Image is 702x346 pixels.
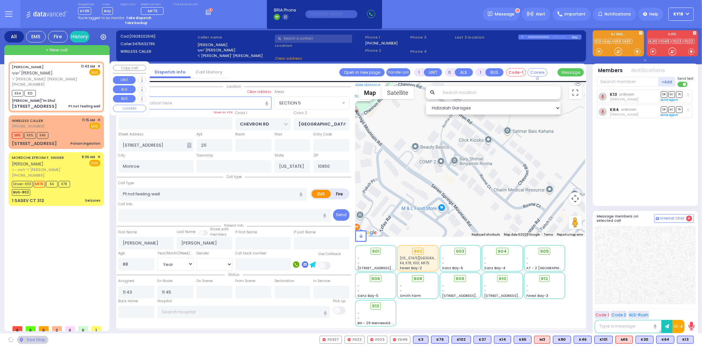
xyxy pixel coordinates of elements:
[157,306,330,318] input: Search hospital
[197,47,273,53] label: ישעי' [PERSON_NAME]
[46,47,68,53] span: + New call
[221,223,247,228] span: Patient info
[372,248,379,255] span: 901
[678,76,694,81] span: Send text
[400,283,402,288] span: -
[52,326,62,331] span: 2
[12,118,43,123] a: WIRELESS CALLER
[628,311,649,319] button: ALS-Rush
[345,336,365,344] div: FD22
[595,311,610,319] button: Code 1
[358,261,360,266] span: -
[605,11,631,17] span: Notifications
[12,90,23,97] span: K64
[672,320,685,333] button: 10-4
[12,132,23,139] span: M16
[610,107,619,112] a: K64
[12,76,79,82] span: ר' [PERSON_NAME]' [PERSON_NAME]
[540,248,549,255] span: 905
[527,288,529,293] span: -
[97,64,100,69] span: ✕
[390,336,410,344] div: FD46
[323,338,326,341] img: red-radio-icon.svg
[78,7,91,15] span: KY38
[34,181,45,187] span: MF75
[610,112,638,117] span: Yoel Polatsek
[527,256,529,261] span: -
[313,132,332,137] label: Entry Code
[82,118,95,123] span: 11:15 AM
[4,31,24,43] div: All
[13,326,22,331] span: 0
[442,288,444,293] span: -
[456,275,465,282] span: 909
[118,251,125,256] label: Age
[424,68,442,76] button: UNIT
[558,68,584,76] button: Message
[672,39,683,44] a: FD23
[358,266,420,271] span: [STREET_ADDRESS][PERSON_NAME]
[358,86,381,99] button: Show street map
[46,181,58,187] span: K4
[647,33,698,37] label: KJFD
[636,336,654,344] div: BLS
[118,97,272,109] input: Search location here
[312,190,331,198] label: EMS
[668,8,694,21] button: KY18
[118,132,144,137] label: Street Address
[196,278,213,284] label: On Scene
[235,230,257,235] label: P First Name
[498,248,507,255] span: 904
[358,256,360,261] span: -
[113,95,136,103] button: BUS
[594,336,613,344] div: K101
[39,326,49,331] span: 0
[611,311,627,319] button: Code 2
[410,49,453,54] span: Phone 4
[598,67,623,74] button: Members
[668,91,675,98] span: SO
[358,283,360,288] span: -
[661,91,667,98] span: DR
[677,336,694,344] div: K13
[157,299,172,304] label: Hospital
[474,336,491,344] div: BLS
[619,92,635,97] span: unknown
[678,81,688,88] label: Turn off text
[659,77,676,87] button: +Add
[528,68,547,76] button: Covered
[313,278,330,284] label: In Service
[656,217,659,220] img: comment-alt.png
[593,33,644,37] label: KJ EMS...
[603,39,612,44] a: bay
[26,326,36,331] span: 0
[594,39,603,44] a: K13
[118,230,137,235] label: First Name
[12,103,57,110] div: [STREET_ADDRESS]
[574,336,592,344] div: K46
[456,248,464,255] span: 903
[400,293,421,298] span: Smith Farm
[12,173,44,178] span: [PHONE_NUMBER]
[78,3,94,7] label: Dispatcher
[85,198,100,203] div: Seizures
[661,106,667,113] span: DR
[235,132,245,137] label: Room
[113,76,136,84] button: UNIT
[24,90,36,97] span: K13
[534,336,550,344] div: ALS
[442,293,504,298] span: [STREET_ADDRESS][PERSON_NAME]
[674,11,684,17] span: KY18
[120,41,195,47] label: Caller:
[367,336,387,344] div: FD23
[12,197,44,204] div: 1 SASEV CT 312
[173,3,198,7] label: Fire units on call
[648,39,659,44] a: KJFD
[485,68,504,76] button: BUS
[393,338,396,341] img: red-radio-icon.svg
[413,275,422,282] span: 908
[621,107,637,112] span: unknown
[358,288,360,293] span: -
[357,228,378,237] img: Google
[452,336,471,344] div: BLS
